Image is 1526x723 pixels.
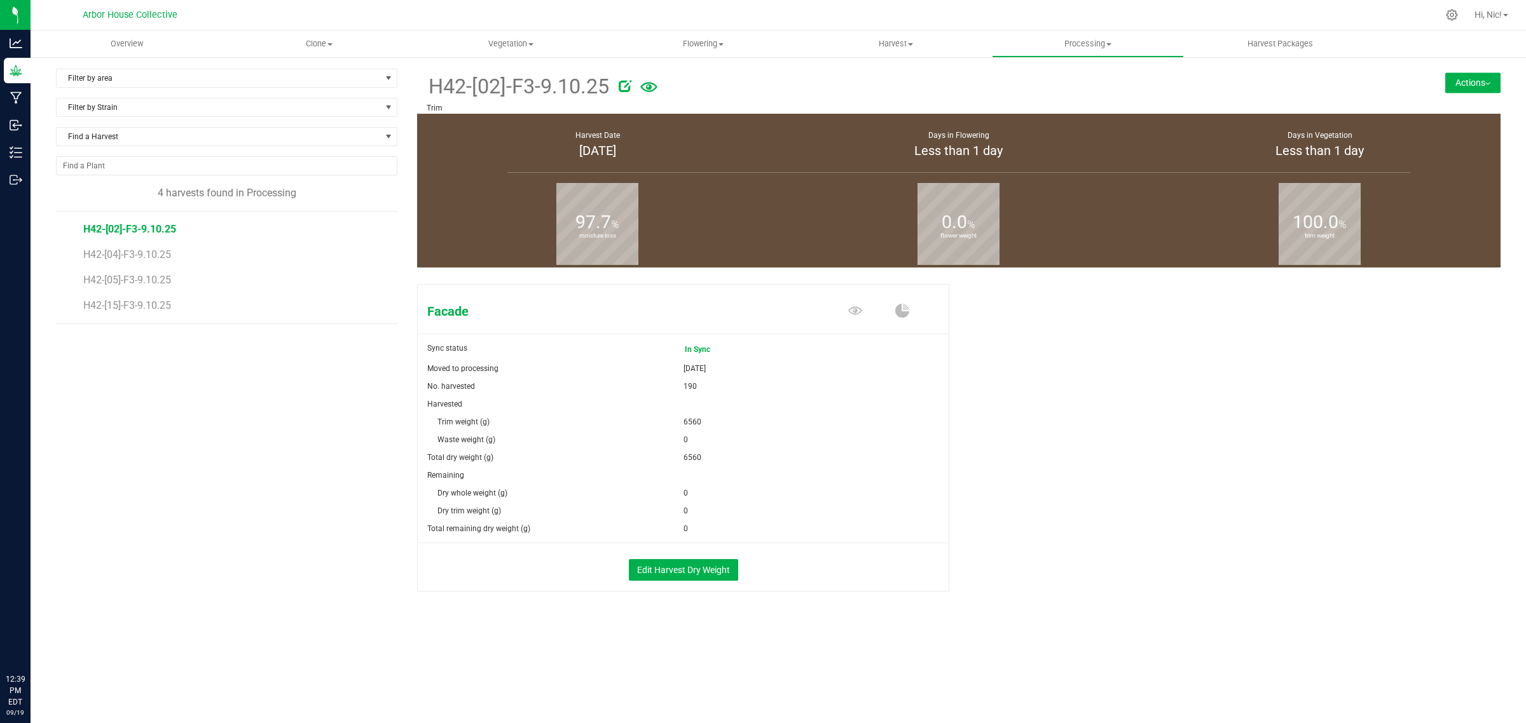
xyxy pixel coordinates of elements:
[10,173,22,186] inline-svg: Outbound
[10,91,22,104] inline-svg: Manufacturing
[57,128,381,145] span: Find a Harvest
[992,30,1184,57] a: Processing
[788,176,1130,267] group-info-box: Flower weight %
[381,69,397,87] span: select
[57,98,381,116] span: Filter by Strain
[10,37,22,50] inline-svg: Analytics
[684,431,688,449] span: 0
[437,417,490,426] span: Trim weight (g)
[223,38,414,50] span: Clone
[427,400,462,409] span: Harvested
[57,69,381,87] span: Filter by area
[794,141,1124,160] div: Less than 1 day
[31,30,223,57] a: Overview
[83,299,171,311] span: H42-[15]-F3-9.10.25
[10,146,22,159] inline-svg: Inventory
[427,176,769,267] group-info-box: Moisture loss %
[6,673,25,708] p: 12:39 PM EDT
[1155,141,1485,160] div: Less than 1 day
[918,179,1000,293] b: flower weight
[427,344,467,353] span: Sync status
[415,30,607,57] a: Vegetation
[83,223,176,235] span: H42-[02]-F3-9.10.25
[437,506,501,515] span: Dry trim weight (g)
[56,186,397,201] div: 4 harvests found in Processing
[684,360,706,377] span: [DATE]
[1445,72,1501,93] button: Actions
[684,413,701,431] span: 6560
[10,64,22,77] inline-svg: Grow
[93,38,160,50] span: Overview
[427,71,609,102] span: H42-[02]-F3-9.10.25
[427,382,475,391] span: No. harvested
[801,38,991,50] span: Harvest
[684,502,688,520] span: 0
[83,248,171,260] span: H42-[04]-F3-9.10.25
[83,10,177,20] span: Arbor House Collective
[427,453,493,462] span: Total dry weight (g)
[1155,130,1485,141] div: Days in Vegetation
[6,708,25,717] p: 09/19
[685,341,736,358] span: In Sync
[993,38,1183,50] span: Processing
[427,364,498,373] span: Moved to processing
[433,141,762,160] div: [DATE]
[1149,114,1491,176] group-info-box: Days in vegetation
[684,339,737,360] span: In Sync
[1149,176,1491,267] group-info-box: Trim weight %
[1279,179,1361,293] b: trim weight
[1444,9,1460,21] div: Manage settings
[556,179,638,293] b: moisture loss
[788,114,1130,176] group-info-box: Days in flowering
[13,621,51,659] iframe: Resource center
[427,102,1310,114] p: Trim
[83,274,171,286] span: H42-[05]-F3-9.10.25
[10,119,22,132] inline-svg: Inbound
[629,559,738,581] button: Edit Harvest Dry Weight
[684,484,688,502] span: 0
[57,157,397,175] input: NO DATA FOUND
[433,130,762,141] div: Harvest Date
[794,130,1124,141] div: Days in Flowering
[223,30,415,57] a: Clone
[1230,38,1330,50] span: Harvest Packages
[416,38,607,50] span: Vegetation
[1184,30,1376,57] a: Harvest Packages
[427,524,530,533] span: Total remaining dry weight (g)
[427,471,464,480] span: Remaining
[607,30,799,57] a: Flowering
[437,435,495,444] span: Waste weight (g)
[427,114,769,176] group-info-box: Harvest Date
[684,449,701,466] span: 6560
[684,520,688,537] span: 0
[684,377,697,395] span: 190
[800,30,992,57] a: Harvest
[608,38,799,50] span: Flowering
[437,489,507,497] span: Dry whole weight (g)
[1474,10,1502,20] span: Hi, Nic!
[418,302,773,321] span: Facade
